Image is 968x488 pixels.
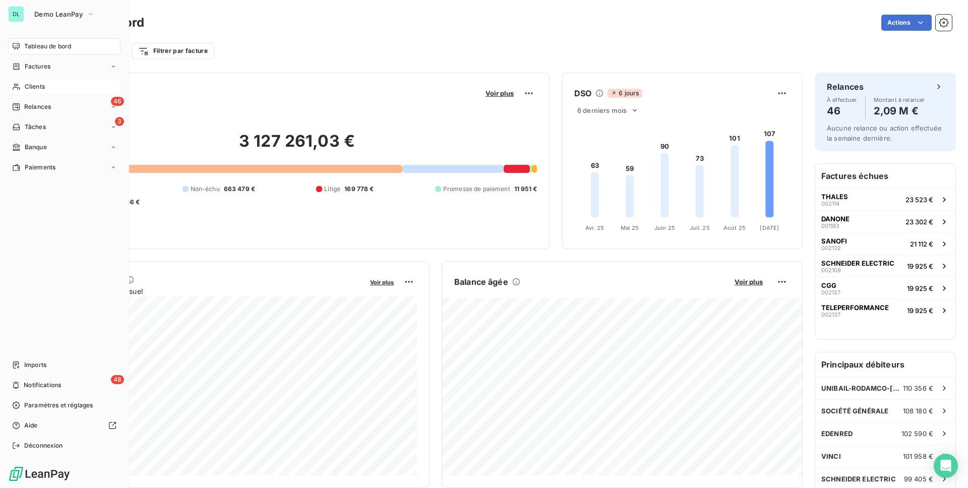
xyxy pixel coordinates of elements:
[815,299,955,321] button: TELEPERFORMANCE00213719 925 €
[821,201,839,207] span: 002114
[821,193,848,201] span: THALES
[25,62,50,71] span: Factures
[827,81,864,93] h6: Relances
[815,188,955,210] button: THALES00211423 523 €
[821,215,850,223] span: DANONE
[514,185,537,194] span: 11 951 €
[111,375,124,384] span: 48
[191,185,220,194] span: Non-échu
[690,224,710,231] tspan: Juil. 25
[443,185,510,194] span: Promesse de paiement
[344,185,374,194] span: 169 778 €
[25,123,46,132] span: Tâches
[25,143,47,152] span: Banque
[821,281,836,289] span: CGG
[821,267,841,273] span: 002109
[881,15,932,31] button: Actions
[821,384,903,392] span: UNIBAIL-RODAMCO-[GEOGRAPHIC_DATA]
[482,89,517,98] button: Voir plus
[821,245,841,251] span: 002132
[486,89,514,97] span: Voir plus
[367,277,397,286] button: Voir plus
[903,384,933,392] span: 110 356 €
[821,223,839,229] span: 001193
[907,262,933,270] span: 19 925 €
[821,452,841,460] span: VINCI
[874,103,925,119] h4: 2,09 M €
[821,430,853,438] span: EDENRED
[24,441,63,450] span: Déconnexion
[910,240,933,248] span: 21 112 €
[903,452,933,460] span: 101 958 €
[821,303,889,312] span: TELEPERFORMANCE
[621,224,639,231] tspan: Mai 25
[654,224,675,231] tspan: Juin 25
[24,421,38,430] span: Aide
[454,276,508,288] h6: Balance âgée
[821,259,894,267] span: SCHNEIDER ELECTRIC
[24,102,51,111] span: Relances
[907,307,933,315] span: 19 925 €
[24,42,71,51] span: Tableau de bord
[574,87,591,99] h6: DSO
[827,103,857,119] h4: 46
[815,232,955,255] button: SANOFI00213221 112 €
[132,43,214,59] button: Filtrer par facture
[904,475,933,483] span: 99 405 €
[608,89,642,98] span: 6 jours
[815,164,955,188] h6: Factures échues
[821,407,888,415] span: SOCIÉTÉ GÉNÉRALE
[25,82,45,91] span: Clients
[821,289,840,295] span: 002127
[901,430,933,438] span: 102 590 €
[934,454,958,478] div: Open Intercom Messenger
[224,185,255,194] span: 663 479 €
[324,185,340,194] span: Litige
[57,131,537,161] h2: 3 127 261,03 €
[821,237,847,245] span: SANOFI
[8,466,71,482] img: Logo LeanPay
[815,277,955,299] button: CGG00212719 925 €
[874,97,925,103] span: Montant à relancer
[905,218,933,226] span: 23 302 €
[903,407,933,415] span: 108 180 €
[815,352,955,377] h6: Principaux débiteurs
[821,475,896,483] span: SCHNEIDER ELECTRIC
[370,279,394,286] span: Voir plus
[827,124,942,142] span: Aucune relance ou action effectuée la semaine dernière.
[115,117,124,126] span: 3
[827,97,857,103] span: À effectuer
[732,277,766,286] button: Voir plus
[821,312,840,318] span: 002137
[585,224,604,231] tspan: Avr. 25
[905,196,933,204] span: 23 523 €
[8,6,24,22] div: DL
[8,417,120,434] a: Aide
[907,284,933,292] span: 19 925 €
[815,255,955,277] button: SCHNEIDER ELECTRIC00210919 925 €
[24,401,93,410] span: Paramètres et réglages
[760,224,779,231] tspan: [DATE]
[24,381,61,390] span: Notifications
[57,286,363,296] span: Chiffre d'affaires mensuel
[735,278,763,286] span: Voir plus
[723,224,746,231] tspan: Août 25
[815,210,955,232] button: DANONE00119323 302 €
[34,10,83,18] span: Demo LeanPay
[111,97,124,106] span: 46
[24,360,46,370] span: Imports
[577,106,627,114] span: 6 derniers mois
[25,163,55,172] span: Paiements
